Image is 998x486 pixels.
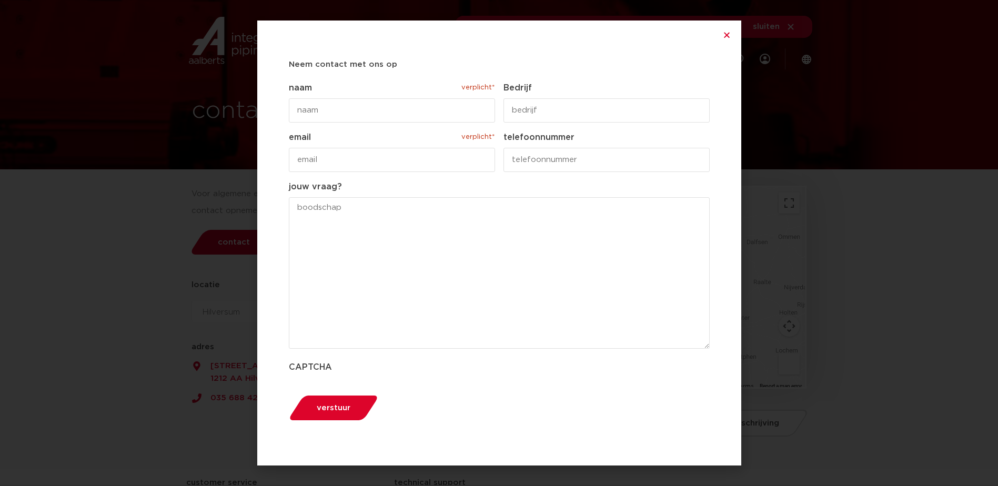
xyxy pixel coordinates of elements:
[503,82,710,94] label: Bedrijf
[289,56,710,73] h5: Neem contact met ons op
[289,82,495,94] label: naam
[289,131,495,144] label: email
[285,394,381,421] button: verstuur
[723,31,731,39] a: Close
[289,148,495,172] input: email
[289,361,710,373] label: CAPTCHA
[503,131,710,144] label: telefoonnummer
[503,148,710,172] input: telefoonnummer
[460,131,495,144] span: verplicht*
[317,404,350,412] span: verstuur
[503,98,710,123] input: bedrijf
[289,98,495,123] input: naam
[460,82,495,94] span: verplicht*
[289,180,710,193] label: jouw vraag?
